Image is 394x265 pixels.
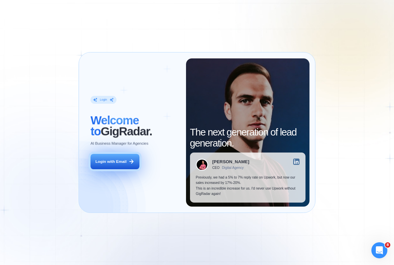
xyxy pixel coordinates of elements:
iframe: Intercom live chat [371,242,387,258]
div: Digital Agency [222,166,244,170]
div: CEO [212,166,220,170]
p: Previously, we had a 5% to 7% reply rate on Upwork, but now our sales increased by 17%-20%. This ... [196,175,299,197]
h2: ‍ GigRadar. [91,115,180,137]
div: [PERSON_NAME] [212,160,249,164]
div: Login with Email [96,159,127,164]
div: Login [100,98,107,102]
span: Welcome to [91,113,139,138]
button: Login with Email [91,154,139,169]
span: 8 [385,242,390,248]
h2: The next generation of lead generation. [190,127,305,149]
p: AI Business Manager for Agencies [91,141,148,146]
